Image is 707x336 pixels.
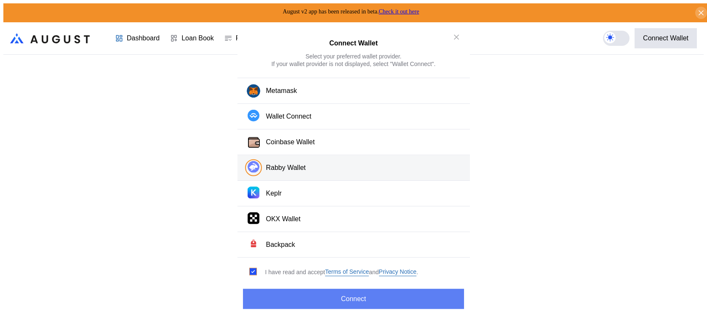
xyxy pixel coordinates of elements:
h2: Connect Wallet [329,40,378,47]
img: Rabby Wallet [248,161,259,173]
div: OKX Wallet [266,215,301,224]
img: Coinbase Wallet [247,135,261,150]
div: Metamask [266,87,297,95]
div: I have read and accept . [265,268,418,276]
div: Wallet Connect [266,112,312,121]
span: August v2 app has been released in beta. [283,8,419,15]
img: Keplr [248,187,259,198]
div: Rabby Wallet [266,164,306,172]
span: and [369,268,379,276]
button: close modal [450,30,463,44]
div: Permissions [236,34,272,42]
img: OKX Wallet [248,212,259,224]
button: Metamask [237,78,470,104]
div: Select your preferred wallet provider. [306,53,402,60]
button: Connect [243,289,464,309]
a: Check it out here [379,8,419,15]
div: Dashboard [127,34,160,42]
div: Backpack [266,241,295,249]
img: Backpack [248,238,259,250]
button: Coinbase WalletCoinbase Wallet [237,130,470,155]
div: Coinbase Wallet [266,138,315,147]
div: Connect Wallet [643,34,688,42]
div: If your wallet provider is not displayed, select "Wallet Connect". [272,60,436,68]
div: Loan Book [181,34,214,42]
a: Privacy Notice [379,268,416,276]
button: OKX WalletOKX Wallet [237,206,470,232]
a: Terms of Service [325,268,369,276]
button: BackpackBackpack [237,232,470,258]
div: Keplr [266,189,282,198]
button: Rabby WalletRabby Wallet [237,155,470,181]
button: KeplrKeplr [237,181,470,206]
button: Wallet Connect [237,104,470,130]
